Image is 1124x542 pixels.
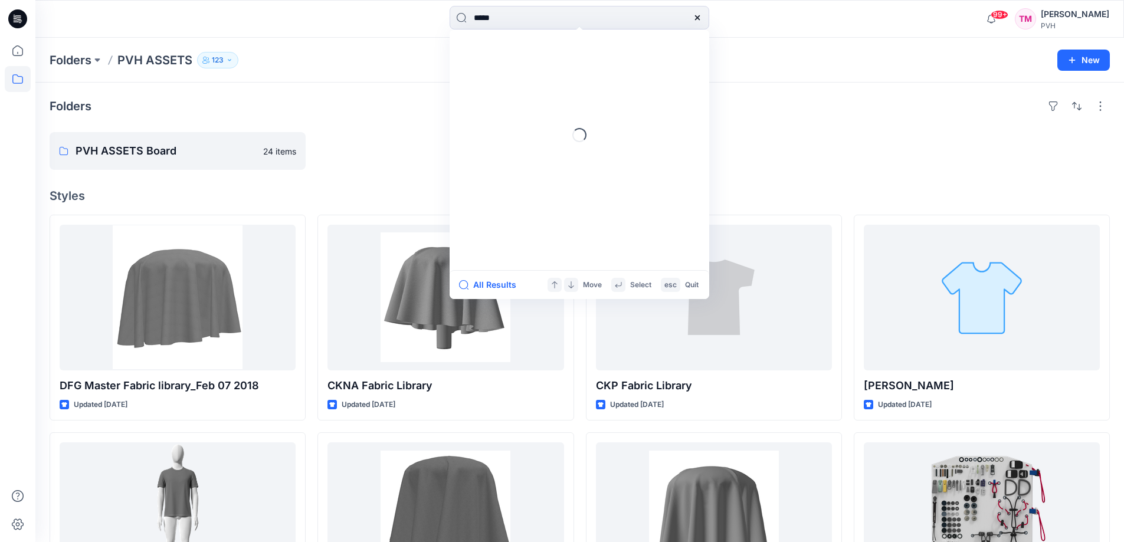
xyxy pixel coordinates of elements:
p: 24 items [263,145,296,157]
a: PVH ASSETS Board24 items [50,132,306,170]
a: CKP Fabric Library [596,225,832,370]
p: PVH ASSETS Board [76,143,256,159]
p: Select [630,279,651,291]
p: CKP Fabric Library [596,377,832,394]
p: PVH ASSETS [117,52,192,68]
span: 99+ [991,10,1008,19]
h4: Styles [50,189,1110,203]
a: CKNA Fabric Library [327,225,563,370]
div: [PERSON_NAME] [1041,7,1109,21]
div: PVH [1041,21,1109,30]
div: TM [1015,8,1036,29]
a: Tommy Trim [864,225,1100,370]
p: Move [583,279,602,291]
a: Folders [50,52,91,68]
p: CKNA Fabric Library [327,377,563,394]
p: Updated [DATE] [878,399,932,411]
p: 123 [212,54,224,67]
p: Updated [DATE] [342,399,395,411]
p: esc [664,279,677,291]
p: Quit [685,279,699,291]
p: [PERSON_NAME] [864,377,1100,394]
p: Updated [DATE] [610,399,664,411]
button: 123 [197,52,238,68]
button: All Results [459,278,524,292]
p: DFG Master Fabric library_Feb 07 2018 [60,377,296,394]
button: New [1057,50,1110,71]
h4: Folders [50,99,91,113]
p: Updated [DATE] [74,399,127,411]
a: DFG Master Fabric library_Feb 07 2018 [60,225,296,370]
